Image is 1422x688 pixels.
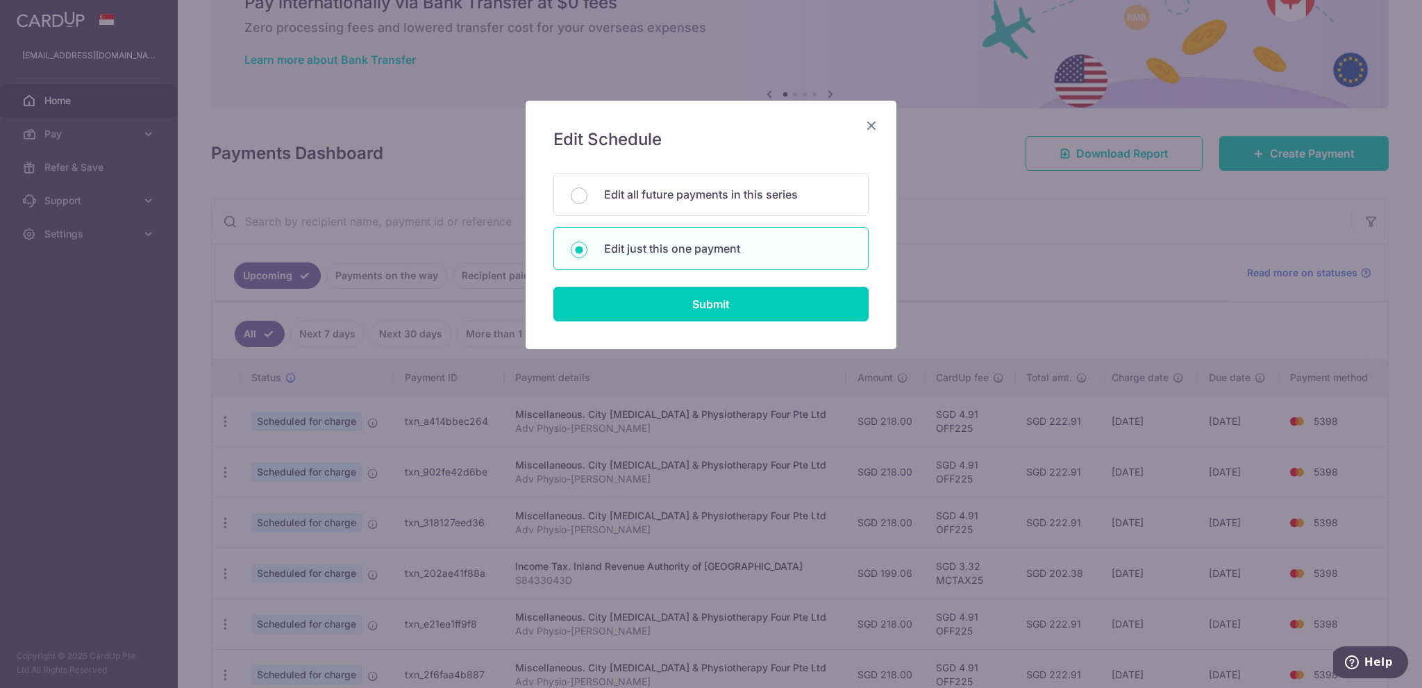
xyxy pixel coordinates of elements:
p: Edit all future payments in this series [604,186,851,203]
iframe: Opens a widget where you can find more information [1333,646,1408,681]
h5: Edit Schedule [553,128,869,151]
input: Submit [553,287,869,321]
p: Edit just this one payment [604,240,851,257]
button: Close [863,117,880,134]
